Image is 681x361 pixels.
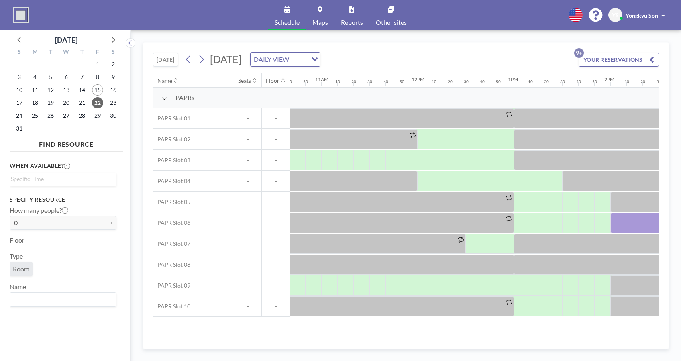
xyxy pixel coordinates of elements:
[234,198,261,206] span: -
[234,157,261,164] span: -
[341,19,363,26] span: Reports
[108,59,119,70] span: Saturday, August 2, 2025
[61,97,72,108] span: Wednesday, August 20, 2025
[55,34,77,45] div: [DATE]
[626,12,658,19] span: Yongkyu Son
[335,79,340,84] div: 10
[74,47,90,58] div: T
[383,79,388,84] div: 40
[528,79,533,84] div: 10
[97,216,107,230] button: -
[367,79,372,84] div: 30
[560,79,565,84] div: 30
[45,84,56,96] span: Tuesday, August 12, 2025
[262,303,290,310] span: -
[612,12,619,19] span: YS
[10,293,116,306] div: Search for option
[480,79,485,84] div: 40
[13,7,29,23] img: organization-logo
[376,19,407,26] span: Other sites
[153,261,190,268] span: PAPR Slot 08
[574,48,584,58] p: 9+
[45,71,56,83] span: Tuesday, August 5, 2025
[624,79,629,84] div: 10
[14,84,25,96] span: Sunday, August 10, 2025
[10,236,24,244] label: Floor
[14,97,25,108] span: Sunday, August 17, 2025
[238,77,251,84] div: Seats
[76,71,88,83] span: Thursday, August 7, 2025
[61,71,72,83] span: Wednesday, August 6, 2025
[544,79,549,84] div: 20
[234,219,261,226] span: -
[10,283,26,291] label: Name
[234,303,261,310] span: -
[153,53,178,67] button: [DATE]
[10,252,23,260] label: Type
[76,110,88,121] span: Thursday, August 28, 2025
[262,136,290,143] span: -
[262,282,290,289] span: -
[29,110,41,121] span: Monday, August 25, 2025
[234,282,261,289] span: -
[153,198,190,206] span: PAPR Slot 05
[262,115,290,122] span: -
[10,206,68,214] label: How many people?
[153,157,190,164] span: PAPR Slot 03
[210,53,242,65] span: [DATE]
[252,54,291,65] span: DAILY VIEW
[76,97,88,108] span: Thursday, August 21, 2025
[153,282,190,289] span: PAPR Slot 09
[432,79,436,84] div: 10
[108,97,119,108] span: Saturday, August 23, 2025
[92,97,103,108] span: Friday, August 22, 2025
[262,198,290,206] span: -
[92,84,103,96] span: Friday, August 15, 2025
[262,219,290,226] span: -
[92,71,103,83] span: Friday, August 8, 2025
[175,94,194,102] span: PAPRs
[108,71,119,83] span: Saturday, August 9, 2025
[10,196,116,203] h3: Specify resource
[275,19,300,26] span: Schedule
[312,19,328,26] span: Maps
[14,110,25,121] span: Sunday, August 24, 2025
[90,47,105,58] div: F
[92,110,103,121] span: Friday, August 29, 2025
[13,265,29,273] span: Room
[29,97,41,108] span: Monday, August 18, 2025
[153,115,190,122] span: PAPR Slot 01
[400,79,404,84] div: 50
[12,47,27,58] div: S
[43,47,59,58] div: T
[266,77,279,84] div: Floor
[92,59,103,70] span: Friday, August 1, 2025
[153,303,190,310] span: PAPR Slot 10
[412,76,424,82] div: 12PM
[315,76,328,82] div: 11AM
[153,136,190,143] span: PAPR Slot 02
[448,79,453,84] div: 20
[108,110,119,121] span: Saturday, August 30, 2025
[61,84,72,96] span: Wednesday, August 13, 2025
[29,71,41,83] span: Monday, August 4, 2025
[61,110,72,121] span: Wednesday, August 27, 2025
[351,79,356,84] div: 20
[105,47,121,58] div: S
[579,53,659,67] button: YOUR RESERVATIONS9+
[657,79,661,84] div: 30
[234,115,261,122] span: -
[45,97,56,108] span: Tuesday, August 19, 2025
[11,175,112,184] input: Search for option
[576,79,581,84] div: 40
[11,294,112,305] input: Search for option
[508,76,518,82] div: 1PM
[45,110,56,121] span: Tuesday, August 26, 2025
[592,79,597,84] div: 50
[157,77,172,84] div: Name
[234,261,261,268] span: -
[234,136,261,143] span: -
[27,47,43,58] div: M
[262,261,290,268] span: -
[292,54,307,65] input: Search for option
